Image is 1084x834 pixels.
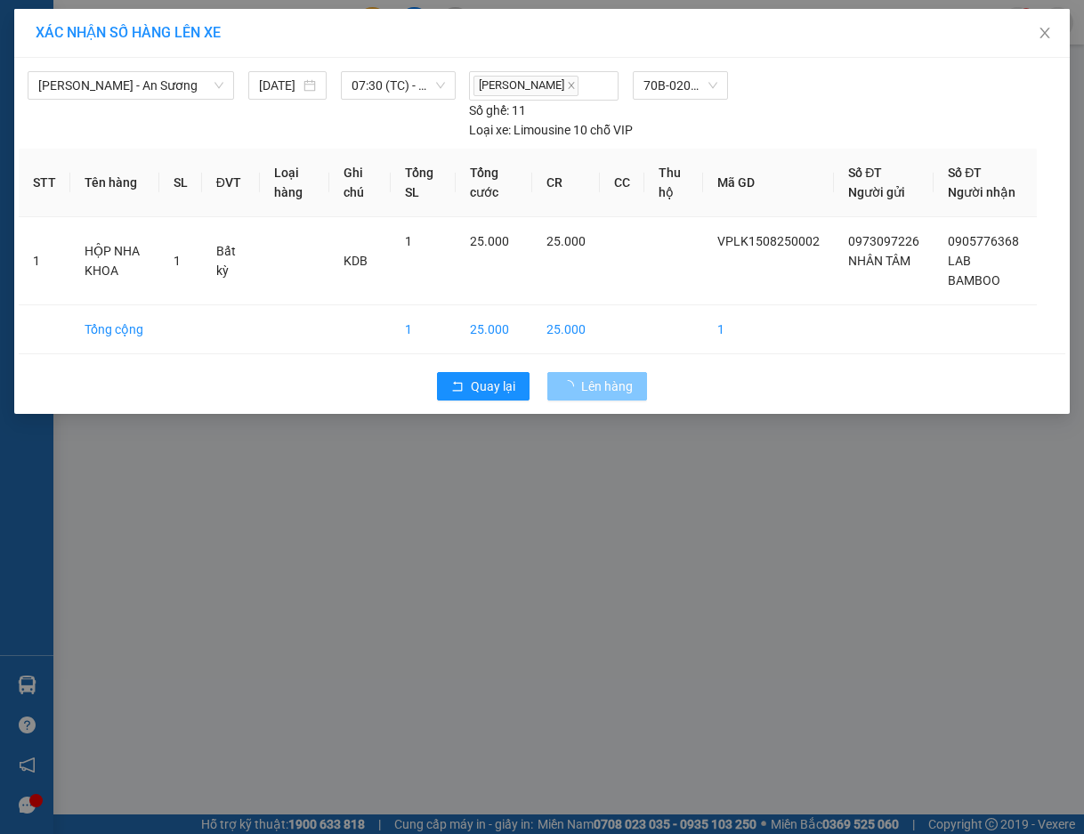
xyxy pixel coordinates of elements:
div: 11 [469,101,526,120]
td: 25.000 [532,305,600,354]
th: Loại hàng [260,149,329,217]
th: ĐVT [202,149,260,217]
th: CC [600,149,644,217]
span: NHÂN TÂM [848,254,910,268]
span: Hotline: 19001152 [141,79,218,90]
span: [PERSON_NAME] [473,76,578,96]
span: 07:30 (TC) - 70B-020.62 [352,72,445,99]
th: Tên hàng [70,149,159,217]
span: ----------------------------------------- [48,96,218,110]
span: 25.000 [470,234,509,248]
th: Mã GD [703,149,834,217]
span: loading [562,380,581,393]
span: Loại xe: [469,120,511,140]
span: 25.000 [546,234,586,248]
span: 0973097226 [848,234,919,248]
span: Quay lại [471,377,515,396]
span: 1 [174,254,181,268]
button: Close [1020,9,1070,59]
span: Số ĐT [848,166,882,180]
th: Tổng SL [391,149,456,217]
td: 1 [391,305,456,354]
span: close [567,81,576,90]
td: Bất kỳ [202,217,260,305]
th: Ghi chú [329,149,391,217]
span: [PERSON_NAME]: [5,115,186,126]
span: VPLK1508250002 [717,234,820,248]
button: rollbackQuay lại [437,372,530,401]
span: Bến xe [GEOGRAPHIC_DATA] [141,28,239,51]
span: Số ĐT [948,166,982,180]
span: In ngày: [5,129,109,140]
span: 0905776368 [948,234,1019,248]
span: close [1038,26,1052,40]
td: Tổng cộng [70,305,159,354]
th: Thu hộ [644,149,703,217]
span: rollback [451,380,464,394]
span: XÁC NHẬN SỐ HÀNG LÊN XE [36,24,221,41]
button: Lên hàng [547,372,647,401]
td: 1 [19,217,70,305]
td: 1 [703,305,834,354]
span: Người nhận [948,185,1015,199]
span: 01 Võ Văn Truyện, KP.1, Phường 2 [141,53,245,76]
th: STT [19,149,70,217]
span: 70B-020.62 [643,72,717,99]
th: Tổng cước [456,149,533,217]
td: HỘP NHA KHOA [70,217,159,305]
span: VPLK1508250002 [89,113,187,126]
span: Lên hàng [581,377,633,396]
span: 08:13:50 [DATE] [39,129,109,140]
span: Số ghế: [469,101,509,120]
span: LAB BAMBOO [948,254,1000,287]
th: CR [532,149,600,217]
span: Người gửi [848,185,905,199]
span: Châu Thành - An Sương [38,72,223,99]
strong: ĐỒNG PHƯỚC [141,10,244,25]
th: SL [159,149,202,217]
img: logo [6,11,85,89]
div: Limousine 10 chỗ VIP [469,120,633,140]
span: 1 [405,234,412,248]
input: 15/08/2025 [259,76,300,95]
td: 25.000 [456,305,533,354]
span: KDB [344,254,368,268]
